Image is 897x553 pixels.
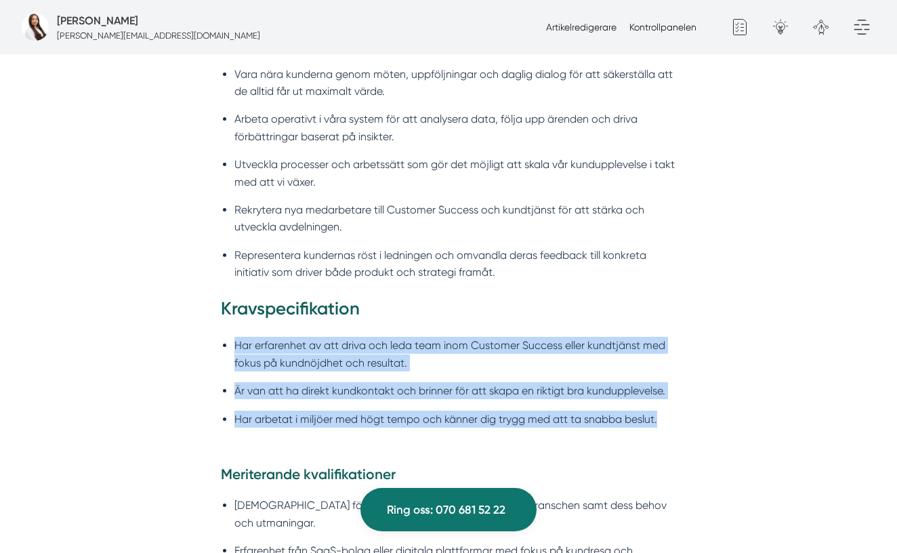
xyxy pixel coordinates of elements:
li: Utveckla processer och arbetssätt som gör det möjligt att skala vår kundupplevelse i takt med att... [234,156,676,190]
h5: Administratör [57,12,138,29]
li: [DEMOGRAPHIC_DATA] förståelse för bygg- och hantverkarbranschen samt dess behov och utmaningar. [234,497,676,531]
li: Representera kundernas röst i ledningen och omvandla deras feedback till konkreta initiativ som d... [234,247,676,281]
li: Rekrytera nya medarbetare till Customer Success och kundtjänst för att stärka och utveckla avdeln... [234,201,676,236]
p: [PERSON_NAME][EMAIL_ADDRESS][DOMAIN_NAME] [57,29,260,42]
h3: Kravspecifikation [221,297,676,328]
li: Har arbetat i miljöer med högt tempo och känner dig trygg med att ta snabba beslut. [234,411,676,428]
li: Vara nära kunderna genom möten, uppföljningar och daglig dialog för att säkerställa att de alltid... [234,66,676,100]
li: Är van att ha direkt kundkontakt och brinner för att skapa en riktigt bra kundupplevelse. [234,382,676,399]
li: Arbeta operativt i våra system för att analysera data, följa upp ärenden och driva förbättringar ... [234,110,676,145]
a: Artikelredigerare [546,22,617,33]
a: Kontrollpanelen [629,22,696,33]
li: Har erfarenhet av att driva och leda team inom Customer Success eller kundtjänst med fokus på kun... [234,337,676,371]
a: Ring oss: 070 681 52 22 [360,488,537,531]
span: Ring oss: 070 681 52 22 [387,501,505,519]
img: foretagsbild-pa-smartproduktion-ett-foretag-i-dalarnas-lan.jpg [22,14,49,41]
h4: Meriterande kvalifikationer [221,464,676,489]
